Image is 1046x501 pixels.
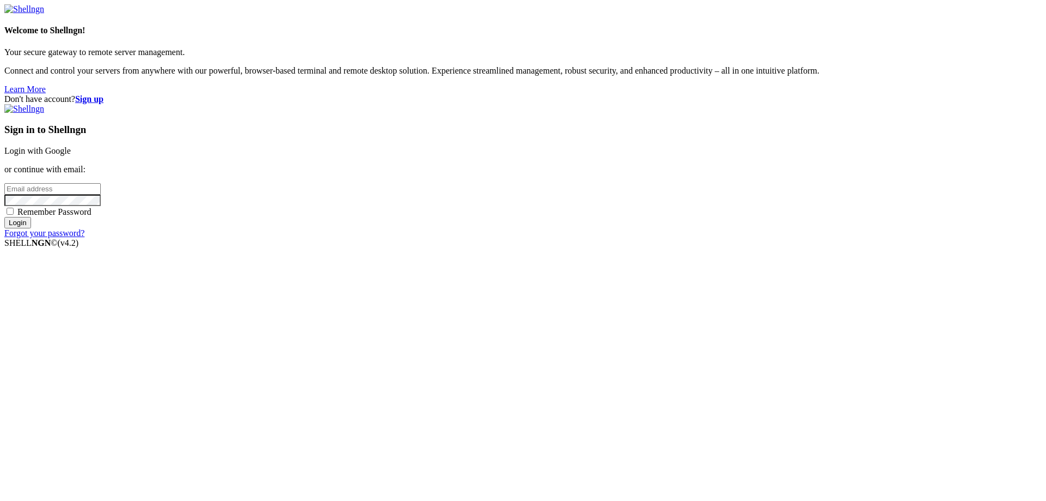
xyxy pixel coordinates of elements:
a: Forgot your password? [4,228,84,238]
span: 4.2.0 [58,238,79,248]
input: Remember Password [7,208,14,215]
div: Don't have account? [4,94,1042,104]
input: Email address [4,183,101,195]
a: Learn More [4,84,46,94]
span: Remember Password [17,207,92,216]
img: Shellngn [4,4,44,14]
p: Connect and control your servers from anywhere with our powerful, browser-based terminal and remo... [4,66,1042,76]
span: SHELL © [4,238,78,248]
h4: Welcome to Shellngn! [4,26,1042,35]
b: NGN [32,238,51,248]
a: Login with Google [4,146,71,155]
p: Your secure gateway to remote server management. [4,47,1042,57]
a: Sign up [75,94,104,104]
img: Shellngn [4,104,44,114]
p: or continue with email: [4,165,1042,174]
input: Login [4,217,31,228]
h3: Sign in to Shellngn [4,124,1042,136]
